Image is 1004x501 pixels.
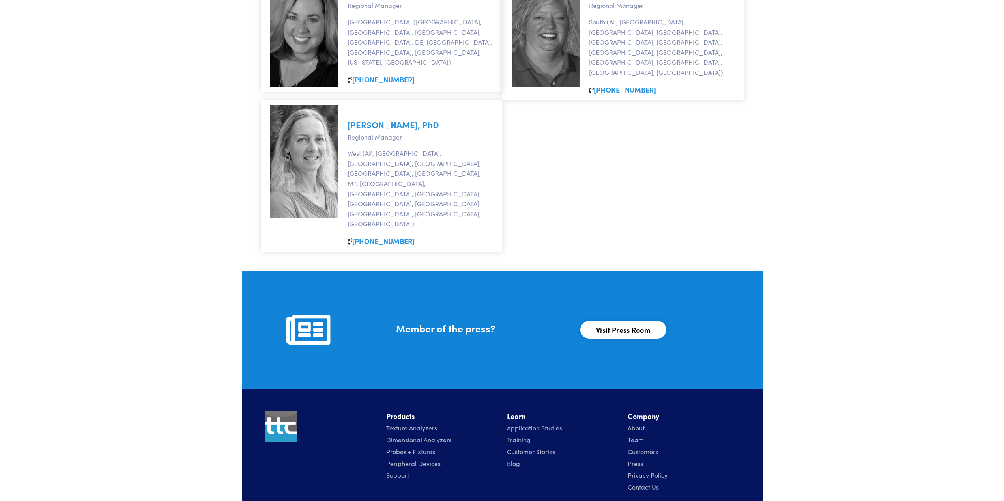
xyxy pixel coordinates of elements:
[348,17,493,67] p: [GEOGRAPHIC_DATA] ([GEOGRAPHIC_DATA], [GEOGRAPHIC_DATA], [GEOGRAPHIC_DATA], [GEOGRAPHIC_DATA], DE...
[594,85,656,95] a: [PHONE_NUMBER]
[386,423,437,432] a: Texture Analyzers
[580,321,666,339] a: Visit Press Room
[507,459,520,467] a: Blog
[628,447,658,456] a: Customers
[396,321,571,335] h5: Member of the press?
[507,435,531,444] a: Training
[386,435,452,444] a: Dimensional Analyzers
[628,411,739,422] li: Company
[628,423,645,432] a: About
[628,435,644,444] a: Team
[348,118,439,130] a: [PERSON_NAME], PhD
[348,148,493,229] p: West (AK, [GEOGRAPHIC_DATA], [GEOGRAPHIC_DATA], [GEOGRAPHIC_DATA], [GEOGRAPHIC_DATA], [GEOGRAPHIC...
[628,482,659,491] a: Contact Us
[628,471,667,479] a: Privacy Policy
[507,447,555,456] a: Customer Stories
[386,459,441,467] a: Peripheral Devices
[348,132,493,142] p: Regional Manager
[352,74,415,84] a: [PHONE_NUMBER]
[589,0,734,11] p: Regional Manager
[628,459,643,467] a: Press
[348,0,493,11] p: Regional Manager
[507,423,562,432] a: Application Studies
[270,105,338,218] img: tracy-yates-phd.jpg
[589,17,734,78] p: South (AL, [GEOGRAPHIC_DATA], [GEOGRAPHIC_DATA], [GEOGRAPHIC_DATA], [GEOGRAPHIC_DATA], [GEOGRAPHI...
[507,411,618,422] li: Learn
[352,236,415,246] a: [PHONE_NUMBER]
[386,411,497,422] li: Products
[386,447,435,456] a: Probes + Fixtures
[386,471,409,479] a: Support
[265,411,297,442] img: ttc_logo_1x1_v1.0.png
